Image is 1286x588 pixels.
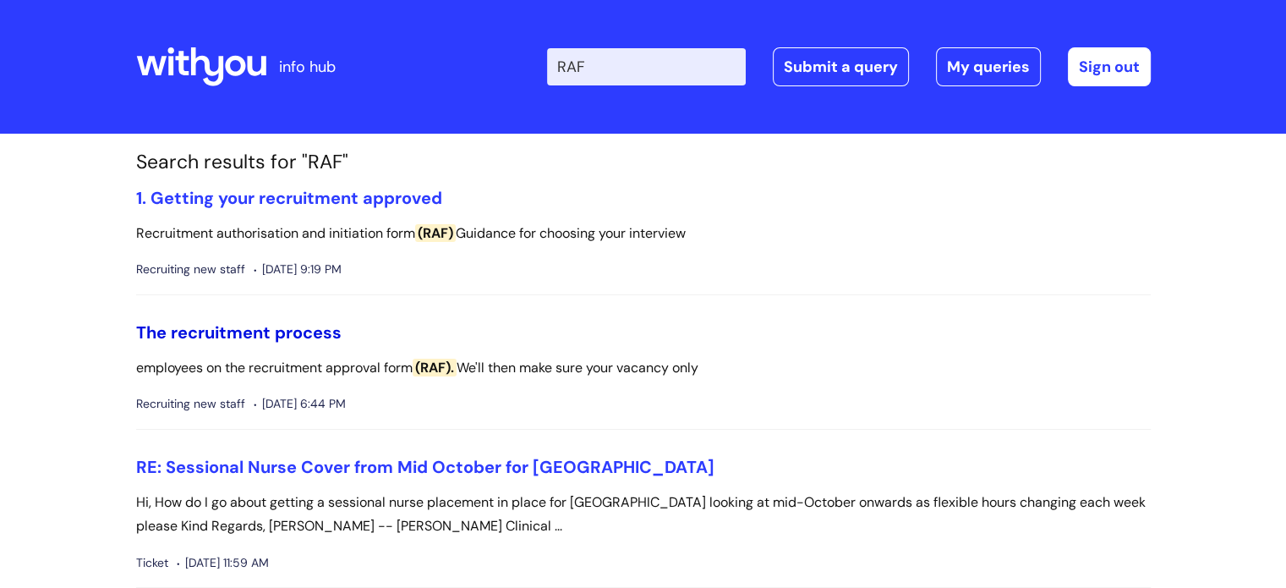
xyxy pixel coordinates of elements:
[547,47,1151,86] div: | -
[936,47,1041,86] a: My queries
[547,48,746,85] input: Search
[136,259,245,280] span: Recruiting new staff
[136,393,245,415] span: Recruiting new staff
[773,47,909,86] a: Submit a query
[413,359,457,376] span: (RAF).
[177,552,269,574] span: [DATE] 11:59 AM
[136,222,1151,246] p: Recruitment authorisation and initiation form Guidance for choosing your interview
[279,53,336,80] p: info hub
[254,393,346,415] span: [DATE] 6:44 PM
[136,356,1151,381] p: employees on the recruitment approval form We'll then make sure your vacancy only
[136,552,168,574] span: Ticket
[136,151,1151,174] h1: Search results for "RAF"
[136,321,342,343] a: The recruitment process
[415,224,456,242] span: (RAF)
[136,187,442,209] a: 1. Getting your recruitment approved
[136,456,714,478] a: RE: Sessional Nurse Cover from Mid October for [GEOGRAPHIC_DATA]
[254,259,342,280] span: [DATE] 9:19 PM
[1068,47,1151,86] a: Sign out
[136,491,1151,540] p: Hi, How do I go about getting a sessional nurse placement in place for [GEOGRAPHIC_DATA] looking ...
